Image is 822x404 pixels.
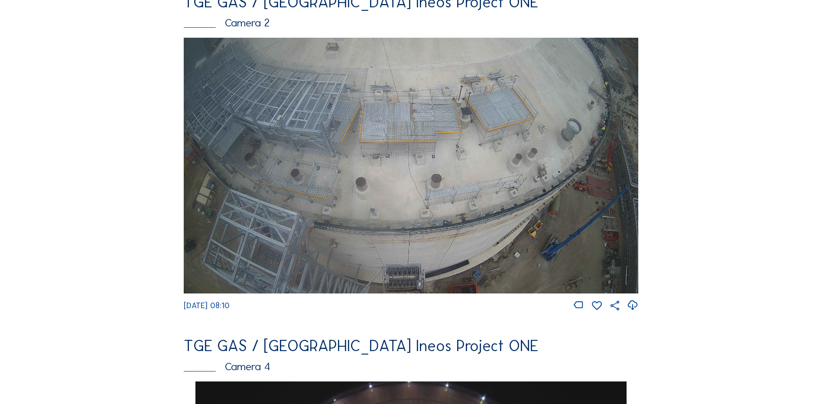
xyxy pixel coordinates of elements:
div: Camera 4 [184,361,638,372]
div: Camera 2 [184,17,638,28]
span: [DATE] 08:10 [184,301,230,310]
img: Image [184,38,638,293]
div: TGE GAS / [GEOGRAPHIC_DATA] Ineos Project ONE [184,338,638,354]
